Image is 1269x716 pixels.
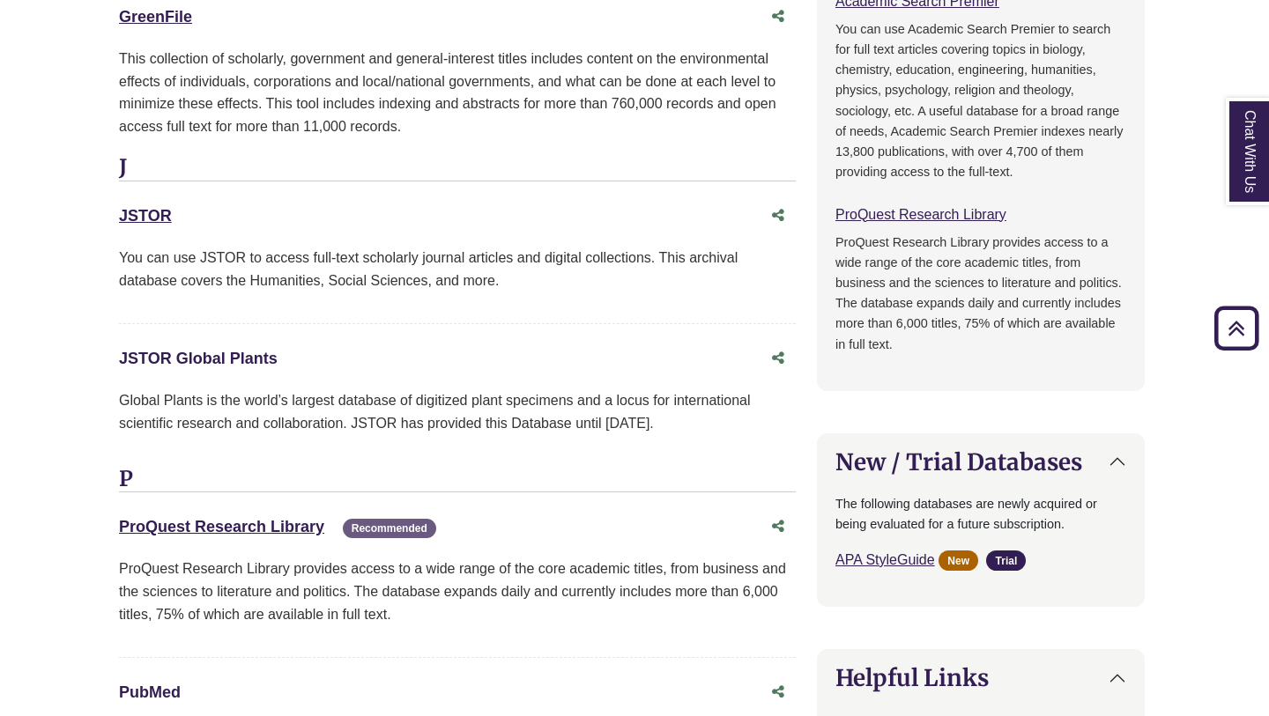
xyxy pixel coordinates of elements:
[835,207,1006,222] a: ProQuest Research Library
[119,8,192,26] a: GreenFile
[119,557,796,625] p: ProQuest Research Library provides access to a wide range of the core academic titles, from busin...
[835,233,1126,354] p: ProQuest Research Library provides access to a wide range of the core academic titles, from busin...
[835,494,1126,535] p: The following databases are newly acquired or being evaluated for a future subscription.
[343,519,436,539] span: Recommended
[818,650,1144,705] button: Helpful Links
[761,510,796,543] button: Share this database
[119,683,181,701] a: PubMed
[835,552,935,567] a: APA StyleGuide
[119,48,796,137] div: This collection of scholarly, government and general-interest titles includes content on the envi...
[986,550,1026,571] span: Trial
[119,467,796,493] h3: P
[119,207,172,225] a: JSTOR
[835,19,1126,181] p: You can use Academic Search Premier to search for full text articles covering topics in biology, ...
[818,434,1144,490] button: New / Trial Databases
[119,389,796,434] p: Global Plants is the world’s largest database of digitized plant specimens and a locus for intern...
[119,247,796,292] p: You can use JSTOR to access full-text scholarly journal articles and digital collections. This ar...
[119,350,278,367] a: JSTOR Global Plants
[119,518,324,535] a: ProQuest Research Library
[939,550,978,571] span: New
[761,342,796,375] button: Share this database
[119,155,796,181] h3: J
[761,675,796,709] button: Share this database
[1208,316,1265,340] a: Back to Top
[761,199,796,233] button: Share this database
